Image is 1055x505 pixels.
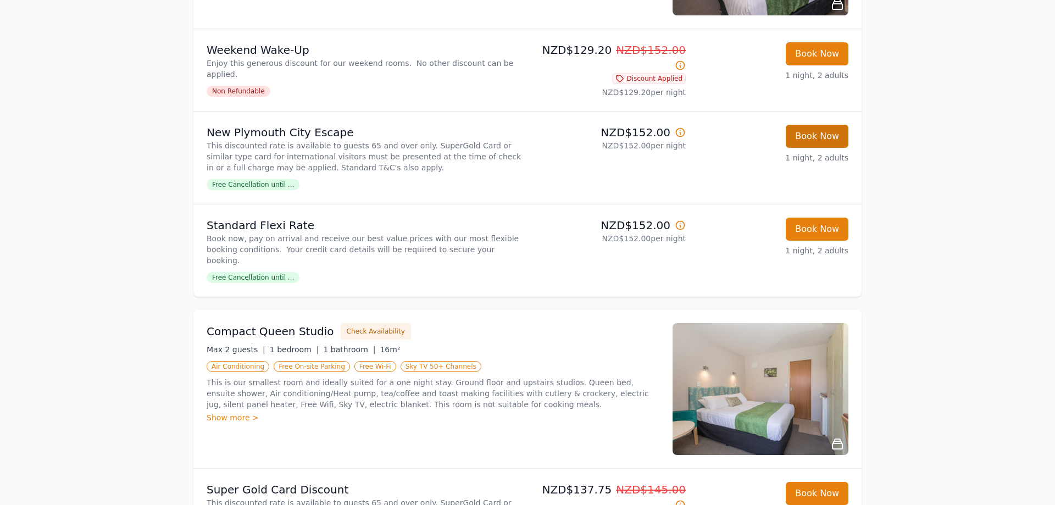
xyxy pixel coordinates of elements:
[207,361,269,372] span: Air Conditioning
[612,73,686,84] span: Discount Applied
[207,125,523,140] p: New Plymouth City Escape
[695,70,848,81] p: 1 night, 2 adults
[207,412,659,423] div: Show more >
[532,125,686,140] p: NZD$152.00
[532,87,686,98] p: NZD$129.20 per night
[786,125,848,148] button: Book Now
[695,152,848,163] p: 1 night, 2 adults
[207,482,523,497] p: Super Gold Card Discount
[207,86,270,97] span: Non Refundable
[207,218,523,233] p: Standard Flexi Rate
[401,361,481,372] span: Sky TV 50+ Channels
[207,233,523,266] p: Book now, pay on arrival and receive our best value prices with our most flexible booking conditi...
[207,140,523,173] p: This discounted rate is available to guests 65 and over only. SuperGold Card or similar type card...
[532,140,686,151] p: NZD$152.00 per night
[270,345,319,354] span: 1 bedroom |
[207,42,523,58] p: Weekend Wake-Up
[616,43,686,57] span: NZD$152.00
[354,361,396,372] span: Free Wi-Fi
[207,377,659,410] p: This is our smallest room and ideally suited for a one night stay. Ground floor and upstairs stud...
[786,482,848,505] button: Book Now
[341,323,411,340] button: Check Availability
[532,42,686,73] p: NZD$129.20
[380,345,400,354] span: 16m²
[695,245,848,256] p: 1 night, 2 adults
[207,272,299,283] span: Free Cancellation until ...
[323,345,375,354] span: 1 bathroom |
[207,324,334,339] h3: Compact Queen Studio
[616,483,686,496] span: NZD$145.00
[274,361,350,372] span: Free On-site Parking
[786,218,848,241] button: Book Now
[532,218,686,233] p: NZD$152.00
[207,345,265,354] span: Max 2 guests |
[786,42,848,65] button: Book Now
[207,58,523,80] p: Enjoy this generous discount for our weekend rooms. No other discount can be applied.
[207,179,299,190] span: Free Cancellation until ...
[532,233,686,244] p: NZD$152.00 per night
